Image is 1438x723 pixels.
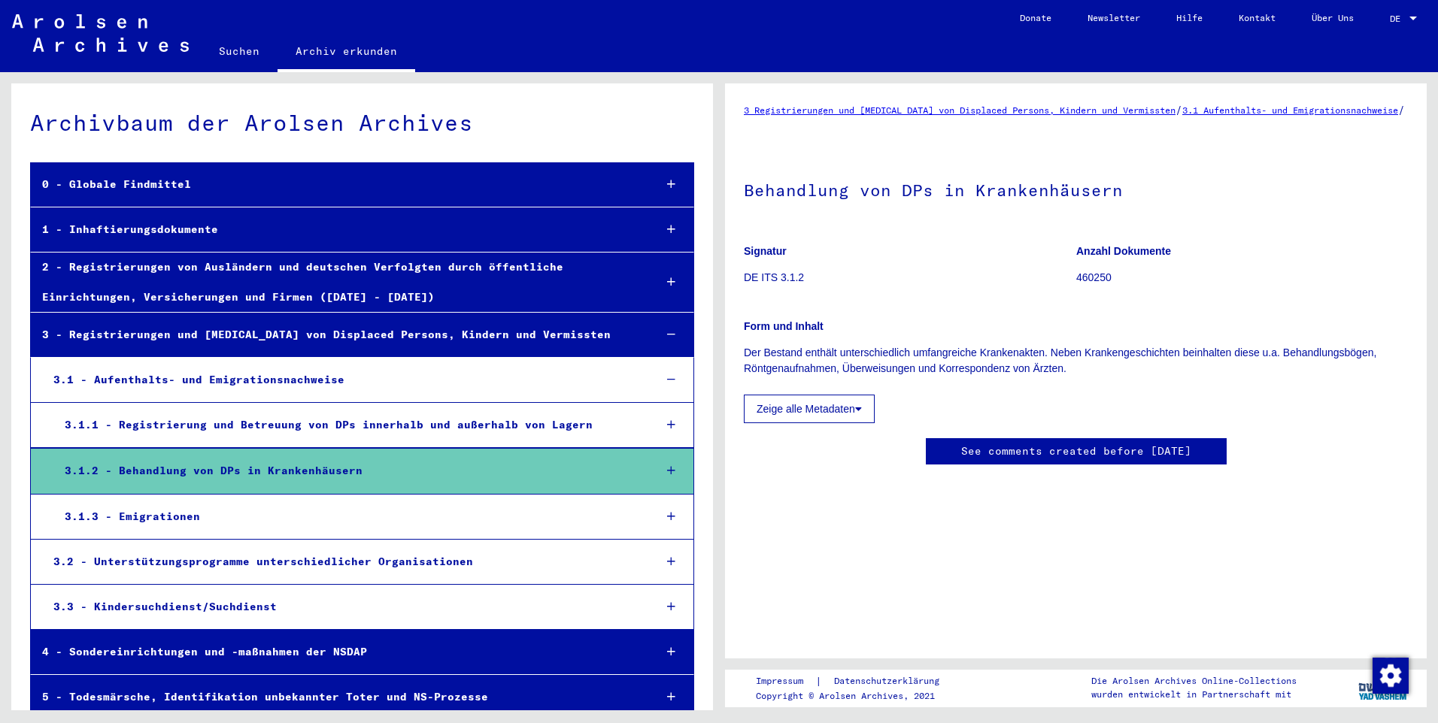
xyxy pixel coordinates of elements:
span: DE [1390,14,1406,24]
a: 3 Registrierungen und [MEDICAL_DATA] von Displaced Persons, Kindern und Vermissten [744,104,1176,116]
img: yv_logo.png [1355,669,1412,706]
div: 5 - Todesmärsche, Identifikation unbekannter Toter und NS-Prozesse [31,682,642,712]
a: See comments created before [DATE] [961,443,1191,459]
div: 3.1.1 - Registrierung und Betreuung von DPs innerhalb und außerhalb von Lagern [53,410,642,440]
a: Impressum [756,673,815,689]
b: Anzahl Dokumente [1076,245,1171,257]
img: Zustimmung ändern [1373,658,1409,694]
span: / [1176,103,1182,116]
h1: Behandlung von DPs in Krankenhäusern [744,156,1408,222]
div: 4 - Sondereinrichtungen und -maßnahmen der NSDAP [31,637,642,667]
img: Arolsen_neg.svg [12,14,189,52]
p: Die Arolsen Archives Online-Collections [1091,674,1297,688]
p: Copyright © Arolsen Archives, 2021 [756,689,957,703]
div: 1 - Inhaftierungsdokumente [31,215,642,244]
button: Zeige alle Metadaten [744,395,875,423]
p: DE ITS 3.1.2 [744,270,1075,286]
div: 3.1 - Aufenthalts- und Emigrationsnachweise [42,365,642,395]
a: Suchen [201,33,278,69]
div: 3.3 - Kindersuchdienst/Suchdienst [42,592,642,622]
a: 3.1 Aufenthalts- und Emigrationsnachweise [1182,104,1398,116]
p: wurden entwickelt in Partnerschaft mit [1091,688,1297,701]
div: 3.1.2 - Behandlung von DPs in Krankenhäusern [53,456,642,486]
div: 2 - Registrierungen von Ausländern und deutschen Verfolgten durch öffentliche Einrichtungen, Vers... [31,253,642,311]
b: Form und Inhalt [744,320,824,332]
div: 3 - Registrierungen und [MEDICAL_DATA] von Displaced Persons, Kindern und Vermissten [31,320,642,349]
div: 0 - Globale Findmittel [31,170,642,199]
div: 3.2 - Unterstützungsprogramme unterschiedlicher Organisationen [42,547,642,576]
div: | [756,673,957,689]
span: / [1398,103,1405,116]
p: 460250 [1076,270,1408,286]
p: Der Bestand enthält unterschiedlich umfangreiche Krankenakten. Neben Krankengeschichten beinhalte... [744,345,1408,377]
div: 3.1.3 - Emigrationen [53,502,642,531]
div: Archivbaum der Arolsen Archives [30,106,694,140]
b: Signatur [744,245,787,257]
a: Datenschutzerklärung [822,673,957,689]
a: Archiv erkunden [278,33,415,72]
